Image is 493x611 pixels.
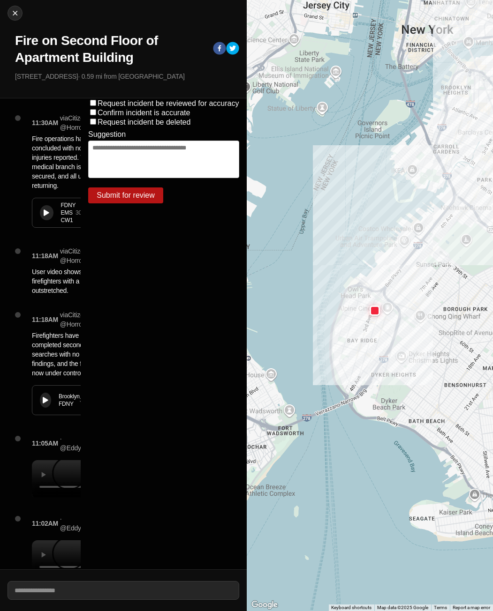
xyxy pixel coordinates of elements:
p: · @Eddy_Sosa98 [60,434,106,453]
p: 11:05AM [32,439,58,448]
p: [STREET_ADDRESS] · 0.59 mi from [GEOGRAPHIC_DATA] [15,72,239,81]
button: Keyboard shortcuts [331,604,372,611]
div: FDNY EMS CW1 [61,201,76,224]
p: · @Eddy_Sosa98 [60,514,106,533]
p: via Citizen · @ HorrorGirlXO [60,310,104,329]
p: 11:18AM [32,251,58,261]
label: Confirm incident is accurate [98,109,190,117]
div: 30.719 s [80,396,99,404]
label: Request incident be deleted [98,118,190,126]
a: Terms (opens in new tab) [434,605,447,610]
img: Google [249,599,280,611]
p: via Citizen · @ HorrorGirlXO [60,113,104,132]
p: Firefighters have completed secondary searches with no findings, and the fire is now under control. [32,331,103,378]
p: 11:18AM [32,315,58,324]
button: cancel [8,6,23,21]
label: Suggestion [88,130,126,139]
p: Fire operations have concluded with no injuries reported. The medical branch is secured, and all ... [32,134,103,190]
h1: Fire on Second Floor of Apartment Building [15,32,205,66]
div: 30.81 s [76,209,92,216]
div: Brooklyn FDNY [59,393,80,408]
button: Submit for review [88,187,163,203]
button: facebook [213,42,226,57]
a: Report a map error [453,605,490,610]
label: Request incident be reviewed for accuracy [98,99,239,107]
p: 11:30AM [32,118,58,127]
a: Open this area in Google Maps (opens a new window) [249,599,280,611]
p: User video shows firefighters with a ladder outstretched. [32,267,103,295]
span: Map data ©2025 Google [377,605,428,610]
img: cancel [10,8,20,18]
p: via Citizen · @ HorrorGirlXO [60,246,104,265]
p: 11:02AM [32,519,58,528]
button: twitter [226,42,239,57]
